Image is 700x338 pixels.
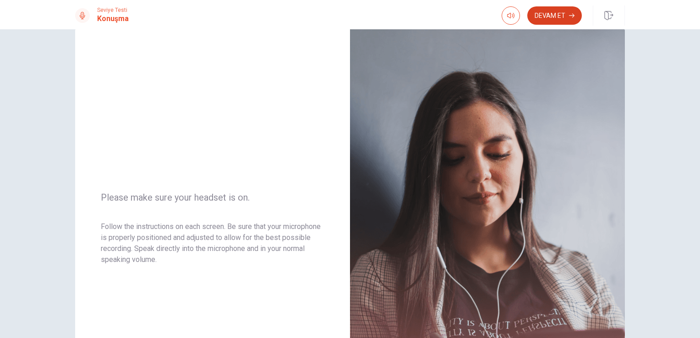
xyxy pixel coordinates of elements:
p: Follow the instructions on each screen. Be sure that your microphone is properly positioned and a... [101,221,324,265]
button: Devam Et [527,6,582,25]
span: Please make sure your headset is on. [101,192,324,203]
h1: Konuşma [97,13,129,24]
span: Seviye Testi [97,7,129,13]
